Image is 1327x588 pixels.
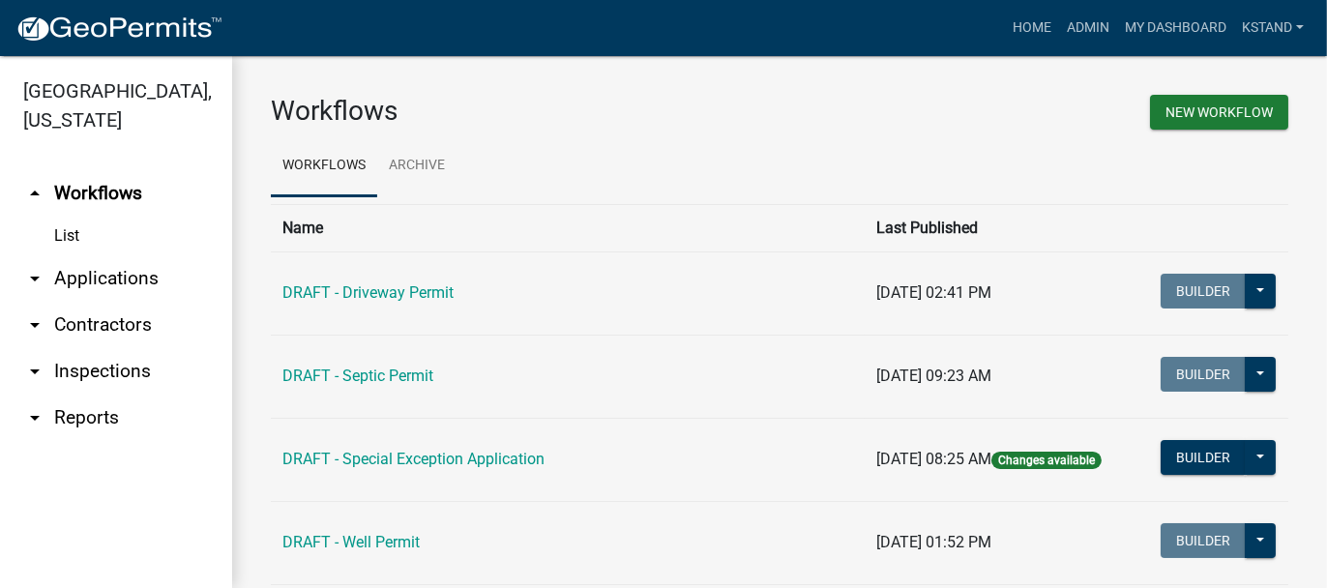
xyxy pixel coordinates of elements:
span: [DATE] 09:23 AM [876,367,991,385]
button: Builder [1161,440,1246,475]
button: Builder [1161,357,1246,392]
i: arrow_drop_down [23,406,46,429]
a: DRAFT - Septic Permit [282,367,433,385]
a: Workflows [271,135,377,197]
th: Last Published [865,204,1135,251]
h3: Workflows [271,95,765,128]
i: arrow_drop_down [23,360,46,383]
i: arrow_drop_up [23,182,46,205]
a: Home [1005,10,1059,46]
i: arrow_drop_down [23,313,46,337]
a: DRAFT - Well Permit [282,533,420,551]
span: [DATE] 02:41 PM [876,283,991,302]
i: arrow_drop_down [23,267,46,290]
a: My Dashboard [1117,10,1234,46]
span: [DATE] 08:25 AM [876,450,991,468]
a: DRAFT - Special Exception Application [282,450,545,468]
button: New Workflow [1150,95,1288,130]
span: Changes available [991,452,1102,469]
span: [DATE] 01:52 PM [876,533,991,551]
th: Name [271,204,865,251]
button: Builder [1161,274,1246,309]
button: Builder [1161,523,1246,558]
a: DRAFT - Driveway Permit [282,283,454,302]
a: Admin [1059,10,1117,46]
a: Archive [377,135,457,197]
a: kstand [1234,10,1312,46]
